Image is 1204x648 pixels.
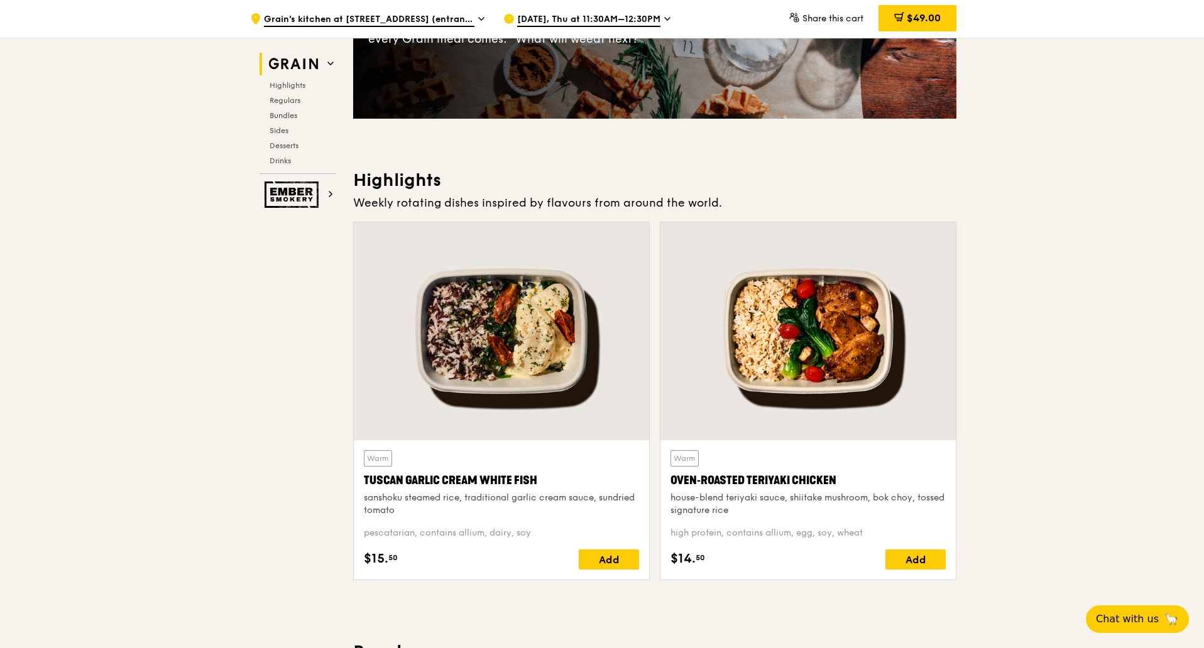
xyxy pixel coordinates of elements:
[579,549,639,570] div: Add
[270,141,298,150] span: Desserts
[696,553,705,563] span: 50
[364,549,388,568] span: $15.
[670,472,946,489] div: Oven‑Roasted Teriyaki Chicken
[270,126,288,135] span: Sides
[802,13,863,24] span: Share this cart
[265,181,322,208] img: Ember Smokery web logo
[353,194,956,212] div: Weekly rotating dishes inspired by flavours from around the world.
[517,13,660,27] span: [DATE], Thu at 11:30AM–12:30PM
[364,527,639,539] div: pescatarian, contains allium, dairy, soy
[670,492,946,517] div: house-blend teriyaki sauce, shiitake mushroom, bok choy, tossed signature rice
[1096,612,1159,627] span: Chat with us
[364,492,639,517] div: sanshoku steamed rice, traditional garlic cream sauce, sundried tomato
[364,472,639,489] div: Tuscan Garlic Cream White Fish
[670,450,699,467] div: Warm
[388,553,398,563] span: 50
[885,549,946,570] div: Add
[1086,605,1189,633] button: Chat with us🦙
[670,527,946,539] div: high protein, contains allium, egg, soy, wheat
[265,53,322,75] img: Grain web logo
[270,81,305,90] span: Highlights
[586,32,643,46] span: eat next?”
[907,12,941,24] span: $49.00
[270,111,297,120] span: Bundles
[264,13,474,27] span: Grain's kitchen at [STREET_ADDRESS] (entrance along [PERSON_NAME][GEOGRAPHIC_DATA])
[1164,612,1179,627] span: 🦙
[270,156,291,165] span: Drinks
[670,549,696,568] span: $14.
[270,96,300,105] span: Regulars
[364,450,392,467] div: Warm
[353,169,956,192] h3: Highlights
